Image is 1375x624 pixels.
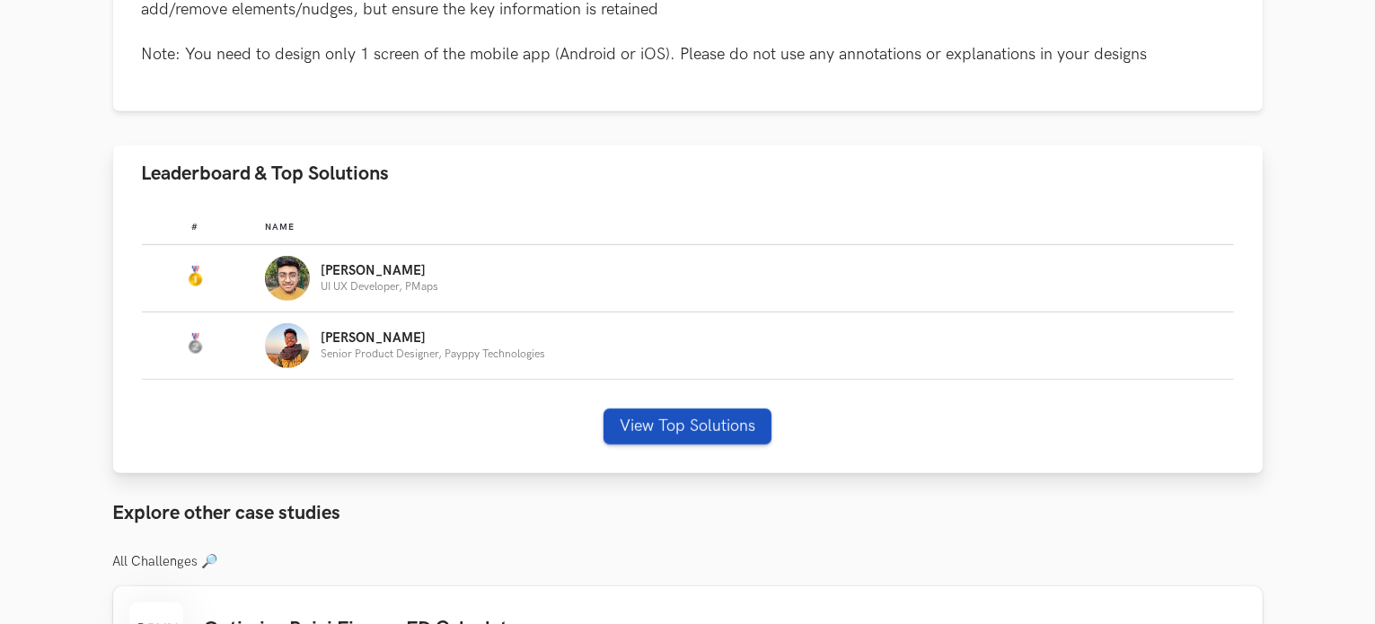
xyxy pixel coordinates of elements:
[184,333,206,355] img: Silver Medal
[191,222,198,233] span: #
[321,281,438,293] p: UI UX Developer, PMaps
[265,323,310,368] img: Profile photo
[604,409,771,444] button: View Top Solutions
[142,162,390,186] span: Leaderboard & Top Solutions
[321,264,438,278] p: [PERSON_NAME]
[142,207,1234,380] table: Leaderboard
[321,348,545,360] p: Senior Product Designer, Payppy Technologies
[113,554,1263,570] h3: All Challenges 🔎
[184,266,206,287] img: Gold Medal
[265,222,295,233] span: Name
[113,202,1263,473] div: Leaderboard & Top Solutions
[265,256,310,301] img: Profile photo
[113,145,1263,202] button: Leaderboard & Top Solutions
[113,502,1263,525] h3: Explore other case studies
[321,331,545,346] p: [PERSON_NAME]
